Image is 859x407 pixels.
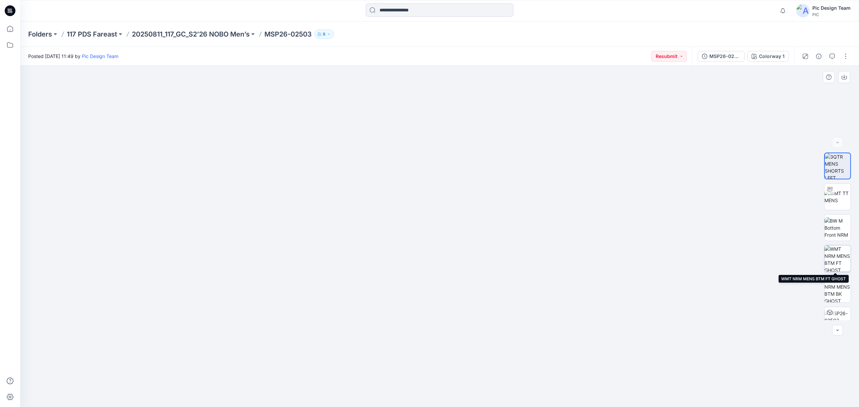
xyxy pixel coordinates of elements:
img: MSP26-02503 Colorway 1 [824,310,851,331]
img: 3QTR MENS SHORTS LEFT [825,153,850,179]
img: avatar [796,4,810,17]
div: MSP26-02503 [709,53,740,60]
a: Pic Design Team [82,53,118,59]
img: WMT NRM MENS BTM FT GHOST [824,245,851,272]
div: Pic Design Team [812,4,851,12]
button: MSP26-02503 [698,51,745,62]
a: 117 PDS Fareast [67,30,117,39]
img: WMT NRM MENS BTM BK GHOST [824,276,851,302]
span: Posted [DATE] 11:49 by [28,53,118,60]
img: WMT TT MENS [824,190,851,204]
p: 9 [323,31,325,38]
button: Colorway 1 [747,51,789,62]
p: MSP26-02503 [264,30,312,39]
div: PIC [812,12,851,17]
button: Details [813,51,824,62]
button: 9 [314,30,334,39]
img: eyJhbGciOiJIUzI1NiIsImtpZCI6IjAiLCJzbHQiOiJzZXMiLCJ0eXAiOiJKV1QifQ.eyJkYXRhIjp7InR5cGUiOiJzdG9yYW... [225,27,654,407]
a: Folders [28,30,52,39]
img: BW M Bottom Front NRM [824,217,851,238]
a: 20250811_117_GC_S2’26 NOBO Men’s [132,30,250,39]
div: Colorway 1 [759,53,785,60]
